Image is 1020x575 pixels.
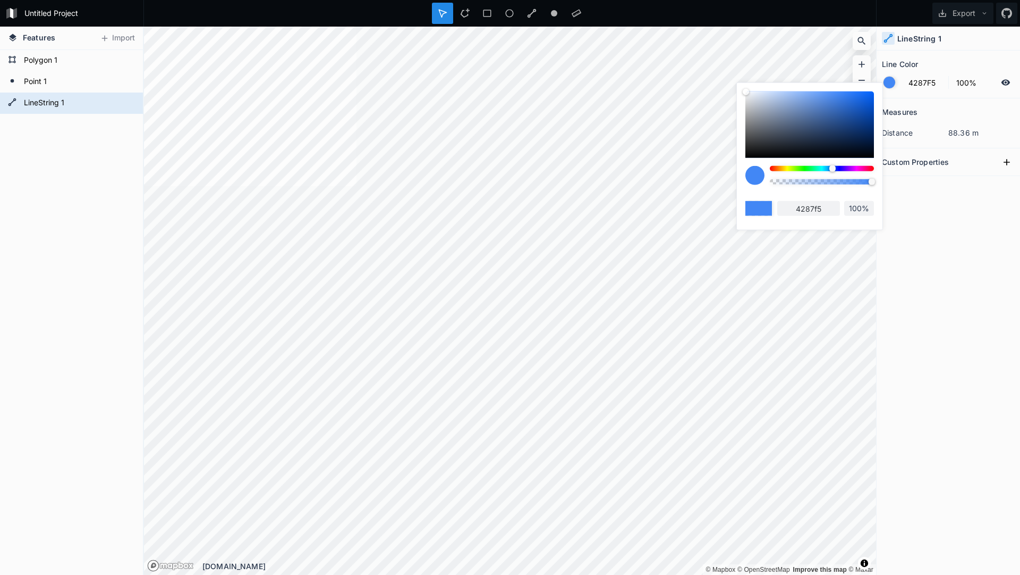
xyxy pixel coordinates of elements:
a: Map feedback [793,566,847,573]
h2: Measures [882,104,917,120]
h2: Line Color [882,56,918,72]
dt: distance [882,127,948,138]
a: OpenStreetMap [737,566,790,573]
h2: Custom Properties [882,154,949,170]
span: Features [23,32,55,43]
button: Export [932,3,993,24]
button: Import [95,30,140,47]
span: Toggle attribution [861,557,868,569]
h4: LineString 1 [897,33,941,44]
button: Toggle attribution [858,557,871,570]
a: Mapbox logo [147,560,159,572]
a: Mapbox logo [147,560,194,572]
a: Maxar [849,566,874,573]
a: Mapbox [705,566,735,573]
div: [DOMAIN_NAME] [202,561,876,572]
dd: 88.36 m [948,127,1015,138]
